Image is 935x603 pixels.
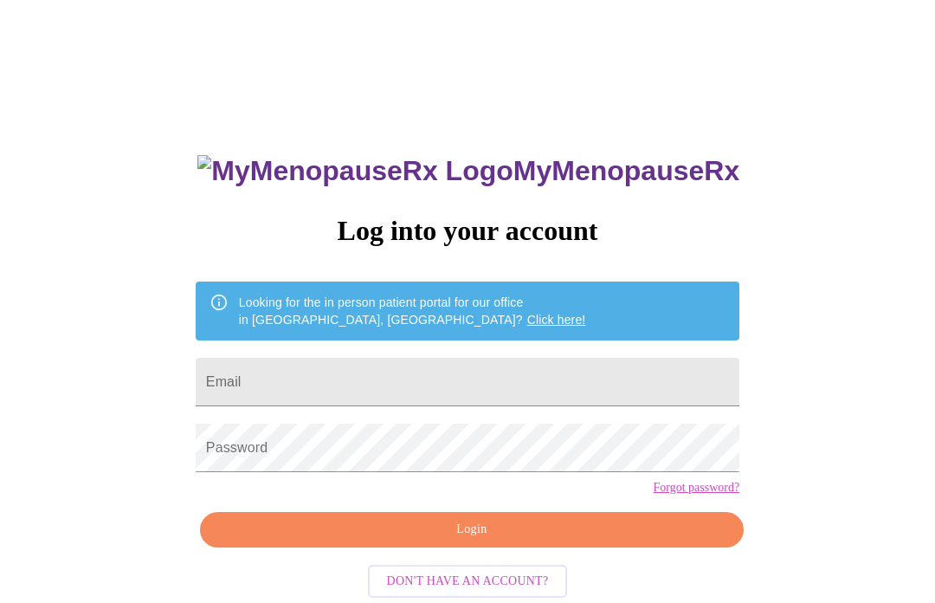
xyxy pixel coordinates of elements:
[196,215,739,247] h3: Log into your account
[220,519,724,541] span: Login
[653,481,739,495] a: Forgot password?
[387,571,549,593] span: Don't have an account?
[239,287,586,335] div: Looking for the in person patient portal for our office in [GEOGRAPHIC_DATA], [GEOGRAPHIC_DATA]?
[364,573,572,587] a: Don't have an account?
[197,155,739,187] h3: MyMenopauseRx
[527,313,586,327] a: Click here!
[200,512,744,548] button: Login
[197,155,513,187] img: MyMenopauseRx Logo
[368,565,568,599] button: Don't have an account?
